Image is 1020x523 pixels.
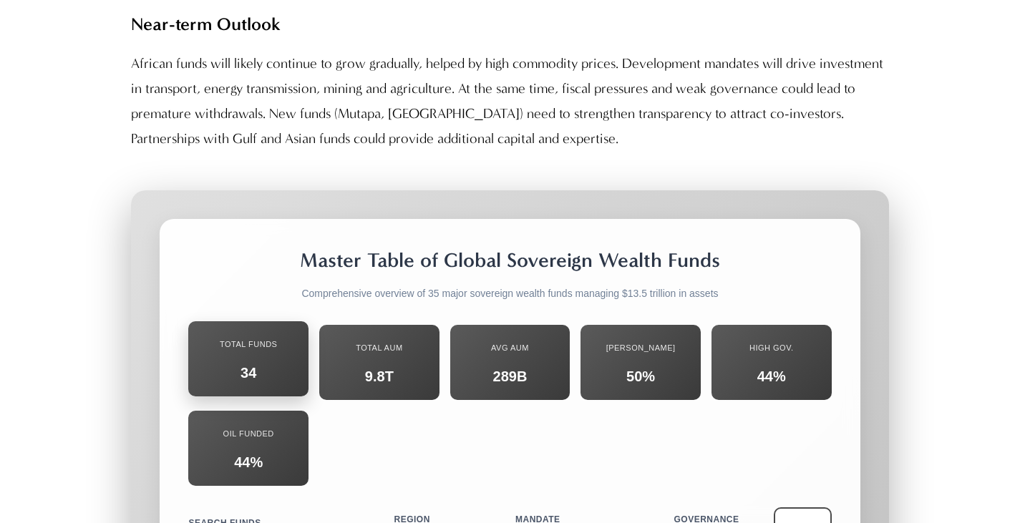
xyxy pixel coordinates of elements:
[131,52,888,152] p: African funds will likely continue to grow gradually, helped by high commodity prices. Developmen...
[591,336,690,361] div: [PERSON_NAME]
[330,364,429,389] div: 9.8T
[199,332,298,357] div: Total Funds
[722,364,821,389] div: 44%
[461,336,560,361] div: Avg AUM
[461,364,560,389] div: 289B
[591,364,690,389] div: 50%
[188,248,831,273] h2: Master Table of Global Sovereign Wealth Funds
[722,336,821,361] div: High Gov.
[330,336,429,361] div: Total AUM
[199,421,298,446] div: Oil Funded
[199,361,298,386] div: 34
[188,285,831,303] p: Comprehensive overview of 35 major sovereign wealth funds managing $13.5 trillion in assets
[131,14,281,34] strong: Near-term Outlook
[199,450,298,475] div: 44%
